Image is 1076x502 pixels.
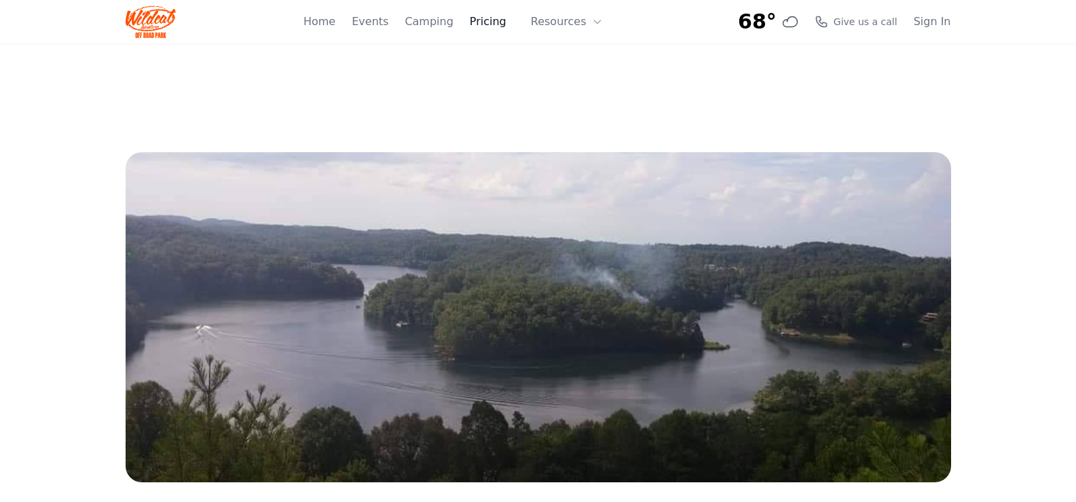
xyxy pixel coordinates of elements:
[914,14,951,30] a: Sign In
[126,5,177,38] img: Wildcat Logo
[523,8,611,35] button: Resources
[834,15,897,29] span: Give us a call
[405,14,453,30] a: Camping
[470,14,506,30] a: Pricing
[352,14,388,30] a: Events
[738,10,777,34] span: 68°
[815,15,897,29] a: Give us a call
[303,14,335,30] a: Home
